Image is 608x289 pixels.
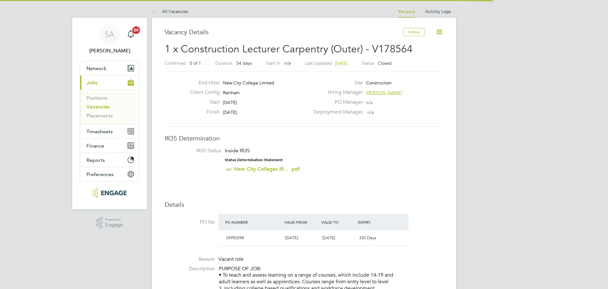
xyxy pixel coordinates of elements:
[80,188,139,198] a: Go to home page
[218,256,244,262] span: Vacant role
[310,89,363,96] label: Hiring Manager
[359,235,376,240] span: 330 Days
[362,60,374,66] label: Status
[185,80,220,86] label: End Hirer
[165,60,186,66] label: Confirmed
[310,80,363,86] label: Site
[86,143,104,149] span: Finance
[185,99,220,106] label: Start
[283,216,320,228] div: Valid From
[223,100,237,105] span: [DATE]
[185,89,220,96] label: Client Config
[105,217,123,222] span: Powered by
[223,109,237,115] span: [DATE]
[190,60,201,66] span: 0 of 1
[224,216,283,228] div: PO Number
[165,43,413,55] span: 1 x Construction Lecturer Carpentry (Outer) - V178564
[92,188,126,198] img: xede-logo-retina.png
[223,90,240,95] span: Rainham
[366,100,372,105] span: n/a
[236,60,252,66] span: 54 days
[86,65,106,71] span: Network
[225,148,250,154] span: Inside IR35
[266,60,281,66] label: Start In
[357,216,394,228] div: Expiry
[80,89,139,124] div: Jobs
[305,60,332,66] label: Last Updated
[223,80,274,86] span: New City College Limited
[320,216,357,228] div: Valid To
[165,200,443,209] h3: Details
[86,104,110,110] a: Vacancies
[226,235,244,240] span: 05950398
[165,266,215,272] label: Description
[284,60,291,66] span: n/a
[105,222,123,228] span: Engage
[86,128,113,135] span: Timesheets
[335,61,347,66] span: [DATE]
[80,167,139,181] button: Preferences
[86,171,114,177] span: Preferences
[234,166,300,172] a: New City Colleges IR... .pdf
[80,76,139,89] button: Jobs
[124,24,137,44] a: 20
[378,60,392,66] span: Closed
[80,124,139,138] button: Timesheets
[96,217,123,229] a: Powered byEngage
[165,28,403,36] h3: Vacancy Details
[425,9,451,14] a: Activity Logs
[165,219,215,226] label: PO No
[185,109,220,115] label: Finish
[86,113,113,119] a: Placements
[366,90,402,95] span: [PERSON_NAME]
[165,256,215,263] label: Reason
[366,80,392,86] span: Construction
[132,26,140,34] span: 20
[80,24,139,55] a: SA[PERSON_NAME]
[86,80,98,86] span: Jobs
[367,109,374,115] span: n/a
[86,95,107,101] a: Positions
[285,235,298,240] span: [DATE]
[165,134,443,142] h3: IR35 Determination
[310,99,363,106] label: PO Manager
[398,9,415,14] a: Vacancy
[152,9,188,14] a: All Vacancies
[80,61,139,75] button: Network
[403,28,425,36] button: Follow
[80,139,139,153] button: Finance
[310,109,363,115] label: Deployment Manager
[86,157,105,163] span: Reports
[171,148,221,154] label: IR35 Status
[80,47,139,55] span: Sophy Ashton
[322,235,335,240] span: [DATE]
[80,153,139,167] button: Reports
[215,60,232,66] label: Duration
[225,158,283,162] strong: Status Determination Statement
[72,18,147,209] nav: Main navigation
[105,30,114,38] span: SA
